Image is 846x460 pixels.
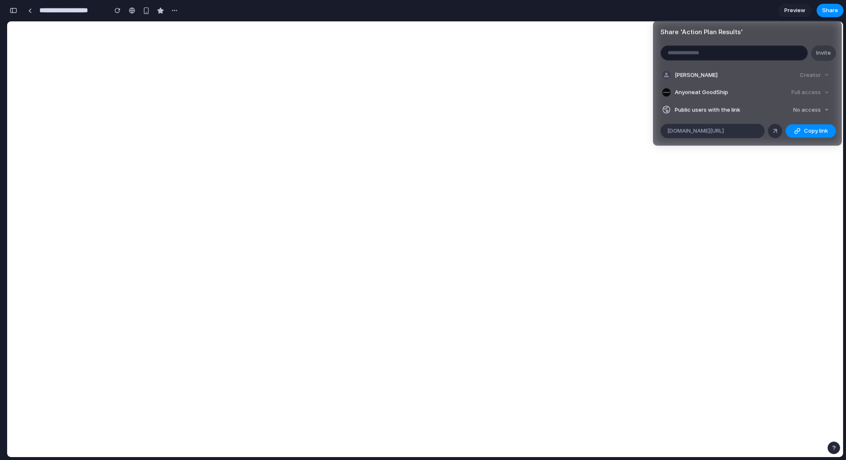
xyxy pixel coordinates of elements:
span: No access [793,106,821,114]
h4: Share ' Action Plan Results ' [661,27,834,37]
span: Copy link [804,127,828,135]
div: [DOMAIN_NAME][URL] [661,124,765,138]
span: Anyone at GoodShip [675,88,728,96]
button: No access [790,104,833,116]
button: Copy link [786,124,836,138]
span: [PERSON_NAME] [675,71,718,79]
span: [DOMAIN_NAME][URL] [667,127,724,135]
span: Public users with the link [675,106,740,114]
